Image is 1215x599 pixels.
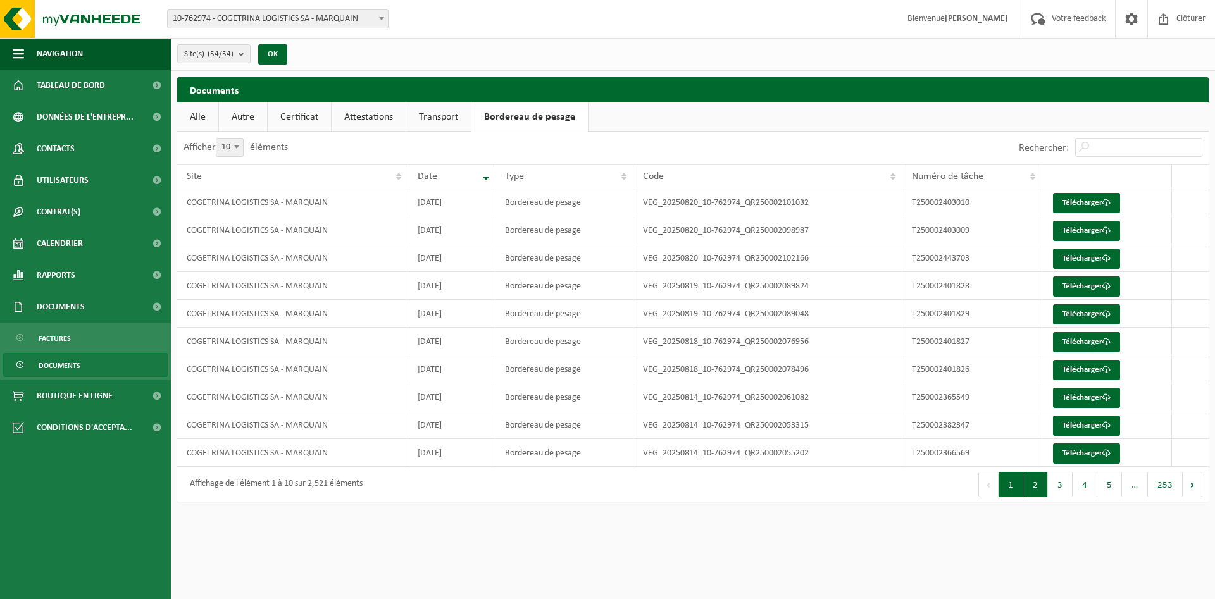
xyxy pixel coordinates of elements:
td: COGETRINA LOGISTICS SA - MARQUAIN [177,188,408,216]
button: OK [258,44,287,65]
button: 5 [1097,472,1122,497]
td: Bordereau de pesage [495,244,633,272]
td: Bordereau de pesage [495,383,633,411]
h2: Documents [177,77,1209,102]
span: Contacts [37,133,75,164]
span: 10 [216,138,244,157]
td: T250002366569 [902,439,1042,467]
span: Données de l'entrepr... [37,101,134,133]
td: VEG_20250820_10-762974_QR250002102166 [633,244,902,272]
a: Télécharger [1053,249,1120,269]
label: Rechercher: [1019,143,1069,153]
span: Documents [39,354,80,378]
td: T250002401827 [902,328,1042,355]
a: Télécharger [1053,416,1120,436]
span: Navigation [37,38,83,70]
td: Bordereau de pesage [495,188,633,216]
span: Numéro de tâche [912,171,983,182]
td: COGETRINA LOGISTICS SA - MARQUAIN [177,411,408,439]
button: Previous [978,472,999,497]
td: T250002403010 [902,188,1042,216]
td: [DATE] [408,439,496,467]
td: COGETRINA LOGISTICS SA - MARQUAIN [177,383,408,411]
span: … [1122,472,1148,497]
td: T250002401828 [902,272,1042,300]
td: T250002401829 [902,300,1042,328]
span: Site [187,171,202,182]
td: [DATE] [408,272,496,300]
td: Bordereau de pesage [495,439,633,467]
td: [DATE] [408,188,496,216]
span: Factures [39,326,71,350]
span: Rapports [37,259,75,291]
td: VEG_20250819_10-762974_QR250002089048 [633,300,902,328]
span: Calendrier [37,228,83,259]
span: Contrat(s) [37,196,80,228]
td: Bordereau de pesage [495,216,633,244]
span: Site(s) [184,45,234,64]
a: Transport [406,102,471,132]
count: (54/54) [208,50,234,58]
a: Télécharger [1053,443,1120,464]
span: Documents [37,291,85,323]
a: Télécharger [1053,276,1120,297]
span: Utilisateurs [37,164,89,196]
td: T250002401826 [902,355,1042,383]
td: [DATE] [408,244,496,272]
span: 10-762974 - COGETRINA LOGISTICS SA - MARQUAIN [167,9,389,28]
td: VEG_20250814_10-762974_QR250002053315 [633,411,902,439]
label: Afficher éléments [184,142,288,152]
button: 4 [1073,472,1097,497]
td: VEG_20250820_10-762974_QR250002101032 [633,188,902,216]
a: Télécharger [1053,304,1120,324]
td: [DATE] [408,216,496,244]
td: Bordereau de pesage [495,411,633,439]
button: Next [1183,472,1202,497]
strong: [PERSON_NAME] [945,14,1008,23]
td: [DATE] [408,300,496,328]
a: Télécharger [1053,332,1120,352]
a: Bordereau de pesage [471,102,588,132]
button: Site(s)(54/54) [177,44,251,63]
button: 3 [1048,472,1073,497]
span: 10 [216,139,243,156]
td: VEG_20250818_10-762974_QR250002076956 [633,328,902,355]
span: Tableau de bord [37,70,105,101]
td: Bordereau de pesage [495,355,633,383]
button: 2 [1023,472,1048,497]
td: T250002365549 [902,383,1042,411]
td: VEG_20250820_10-762974_QR250002098987 [633,216,902,244]
td: [DATE] [408,383,496,411]
td: T250002382347 [902,411,1042,439]
td: [DATE] [408,411,496,439]
td: VEG_20250818_10-762974_QR250002078496 [633,355,902,383]
span: Type [505,171,524,182]
a: Factures [3,326,168,350]
a: Alle [177,102,218,132]
button: 253 [1148,472,1183,497]
td: Bordereau de pesage [495,300,633,328]
td: COGETRINA LOGISTICS SA - MARQUAIN [177,300,408,328]
a: Télécharger [1053,193,1120,213]
span: Code [643,171,664,182]
td: VEG_20250814_10-762974_QR250002055202 [633,439,902,467]
td: COGETRINA LOGISTICS SA - MARQUAIN [177,439,408,467]
div: Affichage de l'élément 1 à 10 sur 2,521 éléments [184,473,363,496]
td: COGETRINA LOGISTICS SA - MARQUAIN [177,328,408,355]
a: Documents [3,353,168,377]
td: VEG_20250814_10-762974_QR250002061082 [633,383,902,411]
a: Télécharger [1053,221,1120,241]
td: T250002403009 [902,216,1042,244]
td: Bordereau de pesage [495,328,633,355]
button: 1 [999,472,1023,497]
span: Date [418,171,437,182]
td: [DATE] [408,328,496,355]
span: 10-762974 - COGETRINA LOGISTICS SA - MARQUAIN [168,10,388,28]
td: Bordereau de pesage [495,272,633,300]
td: COGETRINA LOGISTICS SA - MARQUAIN [177,216,408,244]
td: VEG_20250819_10-762974_QR250002089824 [633,272,902,300]
td: COGETRINA LOGISTICS SA - MARQUAIN [177,244,408,272]
a: Télécharger [1053,360,1120,380]
a: Télécharger [1053,388,1120,408]
span: Conditions d'accepta... [37,412,132,443]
